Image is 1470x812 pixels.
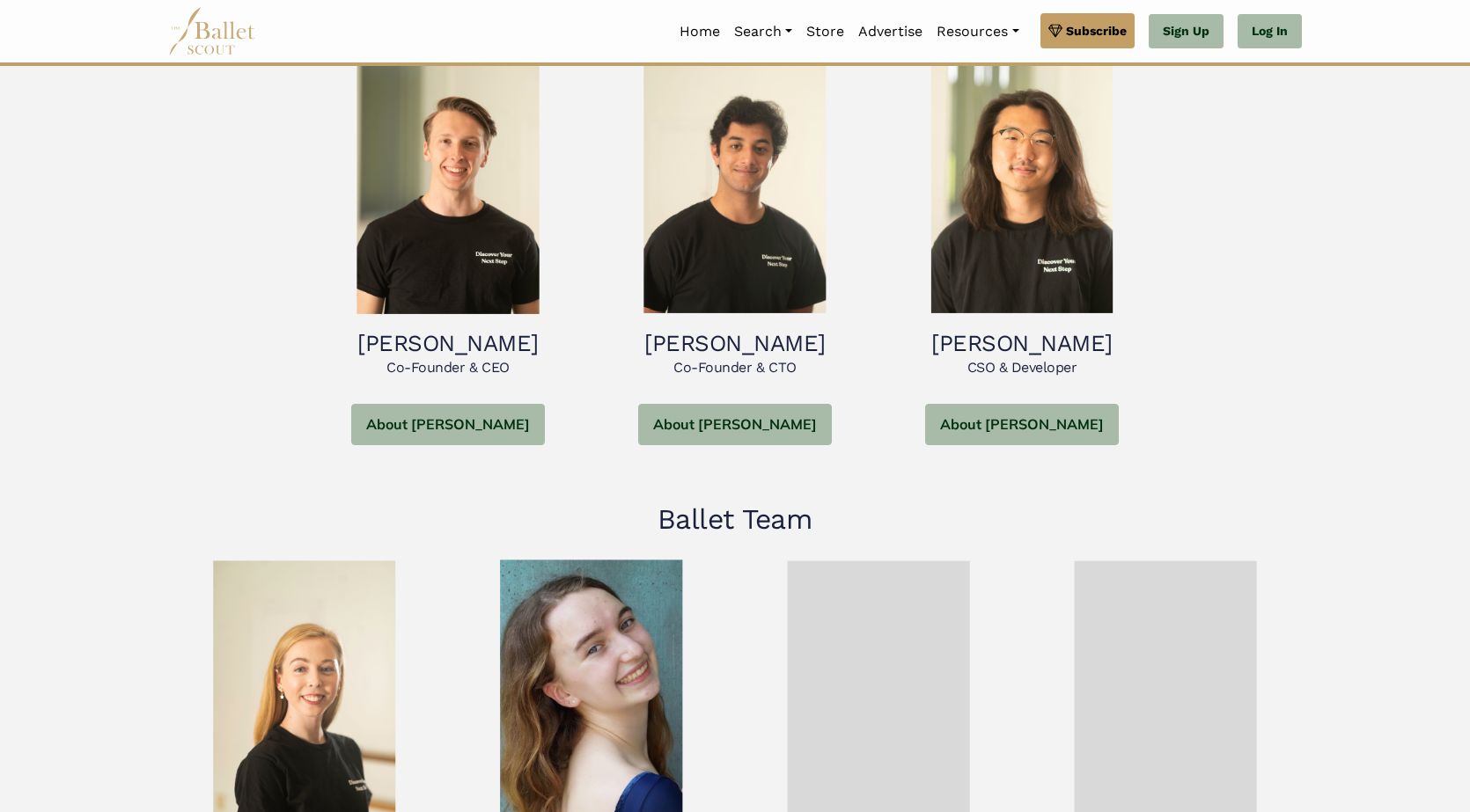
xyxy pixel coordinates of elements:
[319,329,577,359] h3: [PERSON_NAME]
[851,13,930,50] a: Advertise
[638,404,832,445] button: About [PERSON_NAME]
[727,13,799,50] a: Search
[1040,13,1135,48] a: Subscribe
[893,329,1151,359] h3: [PERSON_NAME]
[351,404,545,445] button: About [PERSON_NAME]
[1238,14,1302,49] a: Log In
[606,329,864,359] h3: [PERSON_NAME]
[175,501,1295,538] h2: Ballet Team
[606,359,864,377] h5: Co-Founder & CTO
[893,359,1151,377] h5: CSO & Developer
[1149,14,1224,49] a: Sign Up
[925,404,1119,445] button: About [PERSON_NAME]
[319,359,577,377] h5: Co-Founder & CEO
[799,13,851,50] a: Store
[1048,21,1062,40] img: gem.svg
[673,13,727,50] a: Home
[1066,21,1127,40] span: Subscribe
[930,13,1025,50] a: Resources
